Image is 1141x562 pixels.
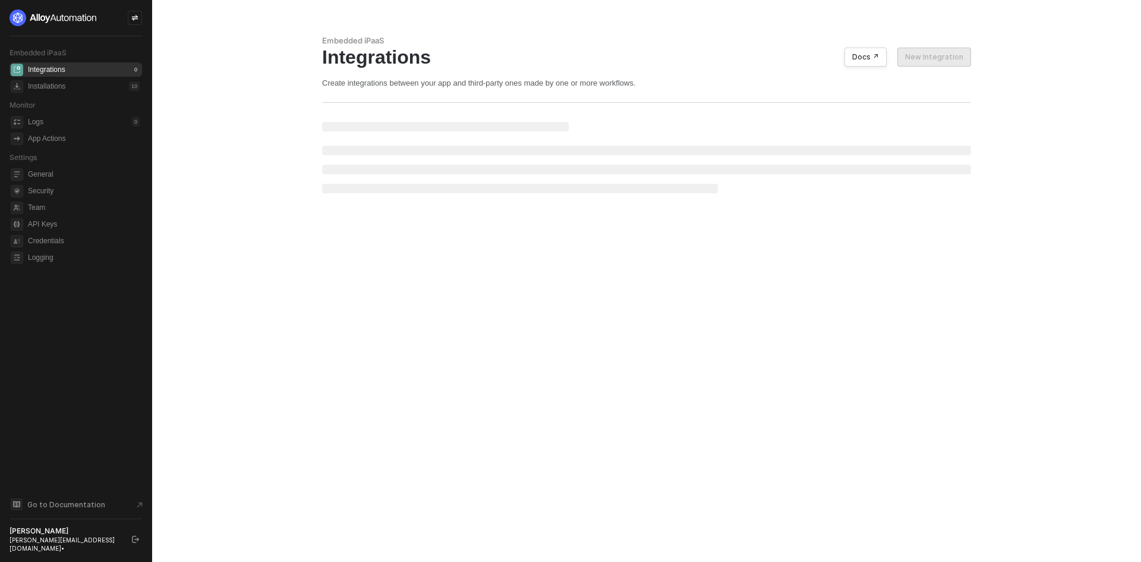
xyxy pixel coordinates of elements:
div: 0 [132,117,140,127]
div: 0 [132,65,140,74]
span: icon-app-actions [11,133,23,145]
span: Settings [10,153,37,162]
div: 10 [129,81,140,91]
div: [PERSON_NAME] [10,526,121,536]
div: [PERSON_NAME][EMAIL_ADDRESS][DOMAIN_NAME] • [10,536,121,552]
div: Integrations [322,46,971,68]
span: documentation [11,498,23,510]
span: Go to Documentation [27,500,105,510]
a: logo [10,10,142,26]
span: Monitor [10,101,36,109]
span: Logging [28,250,140,265]
span: team [11,202,23,214]
span: Credentials [28,234,140,248]
span: Security [28,184,140,198]
span: icon-swap [131,14,138,21]
span: logging [11,252,23,264]
span: Team [28,200,140,215]
div: Installations [28,81,65,92]
img: logo [10,10,97,26]
div: Create integrations between your app and third-party ones made by one or more workflows. [322,78,971,88]
div: Embedded iPaaS [322,36,971,46]
span: credentials [11,235,23,247]
span: document-arrow [134,499,146,511]
span: API Keys [28,217,140,231]
div: Logs [28,117,43,127]
span: icon-logs [11,116,23,128]
span: logout [132,536,139,543]
span: security [11,185,23,197]
button: New Integration [897,48,971,67]
span: General [28,167,140,181]
span: api-key [11,218,23,231]
span: Embedded iPaaS [10,48,67,57]
span: installations [11,80,23,93]
div: Integrations [28,65,65,75]
span: general [11,168,23,181]
div: Docs ↗ [852,52,879,62]
button: Docs ↗ [844,48,887,67]
span: integrations [11,64,23,76]
div: App Actions [28,134,65,144]
a: Knowledge Base [10,497,143,511]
